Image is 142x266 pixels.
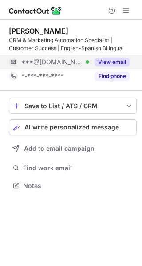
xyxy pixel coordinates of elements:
[9,180,137,192] button: Notes
[95,58,130,66] button: Reveal Button
[95,72,130,81] button: Reveal Button
[24,145,95,152] span: Add to email campaign
[9,119,137,135] button: AI write personalized message
[23,182,133,190] span: Notes
[24,102,121,110] div: Save to List / ATS / CRM
[9,98,137,114] button: save-profile-one-click
[24,124,119,131] span: AI write personalized message
[9,5,62,16] img: ContactOut v5.3.10
[9,36,137,52] div: CRM & Marketing Automation Specialist | Customer Success | English-Spanish Bilingual |
[9,141,137,156] button: Add to email campaign
[9,27,68,35] div: [PERSON_NAME]
[9,162,137,174] button: Find work email
[21,58,83,66] span: ***@[DOMAIN_NAME]
[23,164,133,172] span: Find work email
